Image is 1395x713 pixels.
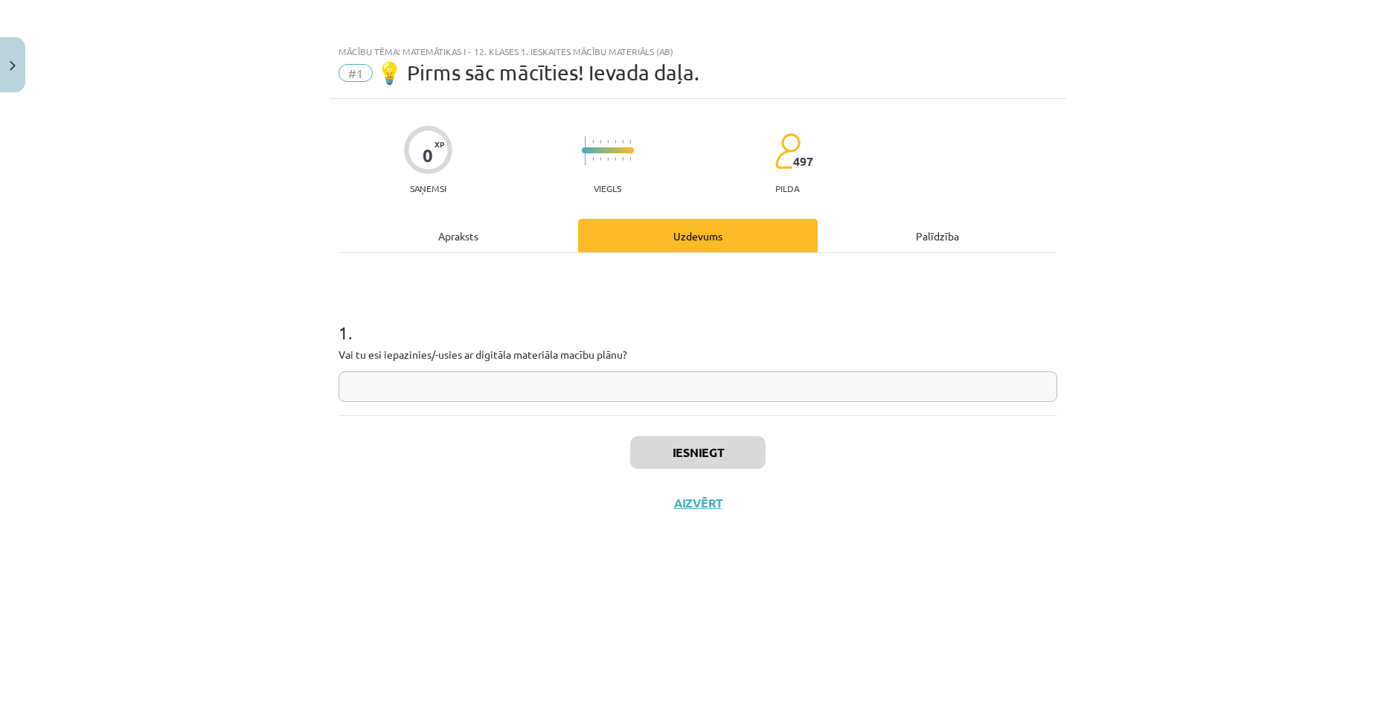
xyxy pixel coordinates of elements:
[670,496,726,511] button: Aizvērt
[818,219,1057,252] div: Palīdzība
[339,347,1057,362] p: Vai tu esi iepazinies/-usies ar digitāla materiāla macību plānu?
[339,296,1057,342] h1: 1 .
[578,219,818,252] div: Uzdevums
[622,140,623,144] img: icon-short-line-57e1e144782c952c97e751825c79c345078a6d821885a25fce030b3d8c18986b.svg
[592,157,594,161] img: icon-short-line-57e1e144782c952c97e751825c79c345078a6d821885a25fce030b3d8c18986b.svg
[615,140,616,144] img: icon-short-line-57e1e144782c952c97e751825c79c345078a6d821885a25fce030b3d8c18986b.svg
[600,140,601,144] img: icon-short-line-57e1e144782c952c97e751825c79c345078a6d821885a25fce030b3d8c18986b.svg
[600,157,601,161] img: icon-short-line-57e1e144782c952c97e751825c79c345078a6d821885a25fce030b3d8c18986b.svg
[592,140,594,144] img: icon-short-line-57e1e144782c952c97e751825c79c345078a6d821885a25fce030b3d8c18986b.svg
[622,157,623,161] img: icon-short-line-57e1e144782c952c97e751825c79c345078a6d821885a25fce030b3d8c18986b.svg
[775,183,799,194] p: pilda
[607,140,609,144] img: icon-short-line-57e1e144782c952c97e751825c79c345078a6d821885a25fce030b3d8c18986b.svg
[594,183,621,194] p: Viegls
[10,61,16,71] img: icon-close-lesson-0947bae3869378f0d4975bcd49f059093ad1ed9edebbc8119c70593378902aed.svg
[423,145,433,166] div: 0
[629,140,631,144] img: icon-short-line-57e1e144782c952c97e751825c79c345078a6d821885a25fce030b3d8c18986b.svg
[339,219,578,252] div: Apraksts
[615,157,616,161] img: icon-short-line-57e1e144782c952c97e751825c79c345078a6d821885a25fce030b3d8c18986b.svg
[404,183,452,194] p: Saņemsi
[585,136,586,165] img: icon-long-line-d9ea69661e0d244f92f715978eff75569469978d946b2353a9bb055b3ed8787d.svg
[339,64,373,82] span: #1
[376,60,699,85] span: 💡 Pirms sāc mācīties! Ievada daļa.
[629,157,631,161] img: icon-short-line-57e1e144782c952c97e751825c79c345078a6d821885a25fce030b3d8c18986b.svg
[775,132,801,170] img: students-c634bb4e5e11cddfef0936a35e636f08e4e9abd3cc4e673bd6f9a4125e45ecb1.svg
[793,155,813,168] span: 497
[607,157,609,161] img: icon-short-line-57e1e144782c952c97e751825c79c345078a6d821885a25fce030b3d8c18986b.svg
[434,140,444,148] span: XP
[339,46,1057,57] div: Mācību tēma: Matemātikas i - 12. klases 1. ieskaites mācību materiāls (ab)
[630,436,766,469] button: Iesniegt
